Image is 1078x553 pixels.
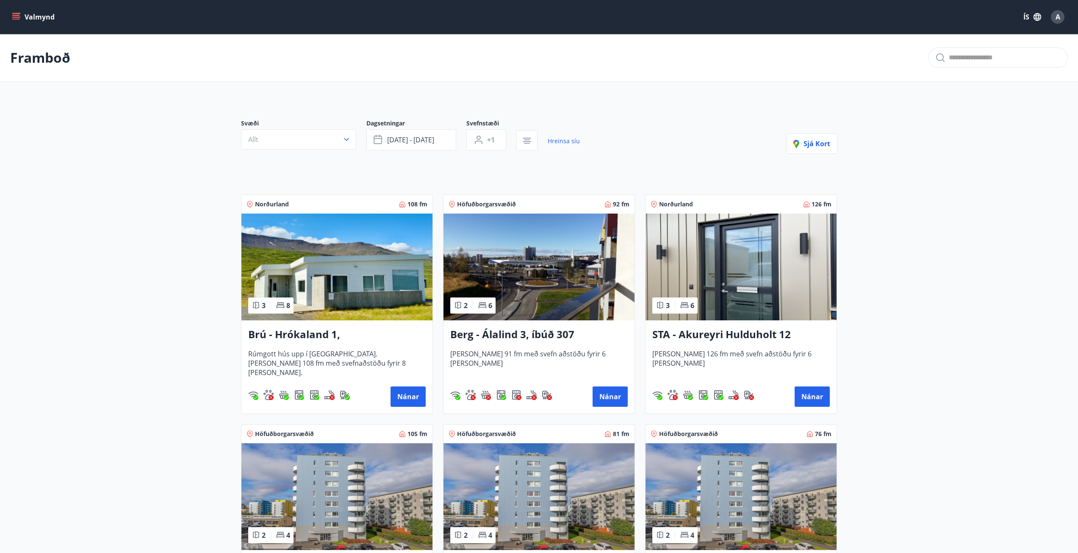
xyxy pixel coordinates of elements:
[466,129,506,150] button: +1
[496,390,506,400] img: Dl16BY4EX9PAW649lg1C3oBuIaAsR6QVDQBO2cTm.svg
[443,214,635,320] img: Paella dish
[652,327,830,342] h3: STA - Akureyri Hulduholt 12
[729,390,739,400] div: Reykingar / Vape
[646,214,837,320] img: Paella dish
[744,390,754,400] div: Hleðslustöð fyrir rafbíla
[309,390,319,400] div: Þurrkari
[241,443,432,550] img: Paella dish
[450,349,628,377] span: [PERSON_NAME] 91 fm með svefn aðstöðu fyrir 6 [PERSON_NAME]
[391,386,426,407] button: Nánar
[652,390,662,400] div: Þráðlaust net
[10,9,58,25] button: menu
[481,390,491,400] div: Heitur pottur
[241,119,366,129] span: Svæði
[786,133,837,154] button: Sjá kort
[666,301,670,310] span: 3
[713,390,723,400] img: hddCLTAnxqFUMr1fxmbGG8zWilo2syolR0f9UjPn.svg
[286,301,290,310] span: 8
[1048,7,1068,27] button: A
[488,531,492,540] span: 4
[241,214,432,320] img: Paella dish
[659,200,693,208] span: Norðurland
[511,390,521,400] img: hddCLTAnxqFUMr1fxmbGG8zWilo2syolR0f9UjPn.svg
[457,200,516,208] span: Höfuðborgarsvæðið
[698,390,708,400] div: Þvottavél
[324,390,335,400] img: QNIUl6Cv9L9rHgMXwuzGLuiJOj7RKqxk9mBFPqjq.svg
[698,390,708,400] img: Dl16BY4EX9PAW649lg1C3oBuIaAsR6QVDQBO2cTm.svg
[262,531,266,540] span: 2
[366,129,456,150] button: [DATE] - [DATE]
[241,129,356,150] button: Allt
[488,301,492,310] span: 6
[652,390,662,400] img: HJRyFFsYp6qjeUYhR4dAD8CaCEsnIFYZ05miwXoh.svg
[248,390,258,400] img: HJRyFFsYp6qjeUYhR4dAD8CaCEsnIFYZ05miwXoh.svg
[542,390,552,400] div: Hleðslustöð fyrir rafbíla
[366,119,466,129] span: Dagsetningar
[248,349,426,377] span: Rúmgott hús upp í [GEOGRAPHIC_DATA]. [PERSON_NAME] 108 fm með svefnaðstöðu fyrir 8 [PERSON_NAME].
[527,390,537,400] div: Reykingar / Vape
[309,390,319,400] img: hddCLTAnxqFUMr1fxmbGG8zWilo2syolR0f9UjPn.svg
[387,135,434,145] span: [DATE] - [DATE]
[496,390,506,400] div: Þvottavél
[263,390,274,400] div: Gæludýr
[666,531,670,540] span: 2
[294,390,304,400] div: Þvottavél
[613,200,629,208] span: 92 fm
[646,443,837,550] img: Paella dish
[795,386,830,407] button: Nánar
[683,390,693,400] img: h89QDIuHlAdpqTriuIvuEWkTH976fOgBEOOeu1mi.svg
[713,390,723,400] div: Þurrkari
[593,386,628,407] button: Nánar
[466,390,476,400] div: Gæludýr
[690,531,694,540] span: 4
[450,327,628,342] h3: Berg - Álalind 3, íbúð 307
[511,390,521,400] div: Þurrkari
[10,48,70,67] p: Framboð
[294,390,304,400] img: Dl16BY4EX9PAW649lg1C3oBuIaAsR6QVDQBO2cTm.svg
[812,200,831,208] span: 126 fm
[255,430,314,438] span: Höfuðborgarsvæðið
[262,301,266,310] span: 3
[729,390,739,400] img: QNIUl6Cv9L9rHgMXwuzGLuiJOj7RKqxk9mBFPqjq.svg
[457,430,516,438] span: Höfuðborgarsvæðið
[407,200,427,208] span: 108 fm
[407,430,427,438] span: 105 fm
[1019,9,1046,25] button: ÍS
[286,531,290,540] span: 4
[263,390,274,400] img: pxcaIm5dSOV3FS4whs1soiYWTwFQvksT25a9J10C.svg
[340,390,350,400] div: Hleðslustöð fyrir rafbíla
[815,430,831,438] span: 76 fm
[744,390,754,400] img: nH7E6Gw2rvWFb8XaSdRp44dhkQaj4PJkOoRYItBQ.svg
[324,390,335,400] div: Reykingar / Vape
[466,390,476,400] img: pxcaIm5dSOV3FS4whs1soiYWTwFQvksT25a9J10C.svg
[668,390,678,400] img: pxcaIm5dSOV3FS4whs1soiYWTwFQvksT25a9J10C.svg
[652,349,830,377] span: [PERSON_NAME] 126 fm með svefn aðstöðu fyrir 6 [PERSON_NAME]
[542,390,552,400] img: nH7E6Gw2rvWFb8XaSdRp44dhkQaj4PJkOoRYItBQ.svg
[487,135,495,145] span: +1
[659,430,718,438] span: Höfuðborgarsvæðið
[248,135,258,144] span: Allt
[690,301,694,310] span: 6
[466,119,516,129] span: Svefnstæði
[527,390,537,400] img: QNIUl6Cv9L9rHgMXwuzGLuiJOj7RKqxk9mBFPqjq.svg
[450,390,460,400] img: HJRyFFsYp6qjeUYhR4dAD8CaCEsnIFYZ05miwXoh.svg
[248,327,426,342] h3: Brú - Hrókaland 1, [GEOGRAPHIC_DATA]
[548,132,580,150] a: Hreinsa síu
[464,531,468,540] span: 2
[443,443,635,550] img: Paella dish
[683,390,693,400] div: Heitur pottur
[464,301,468,310] span: 2
[1056,12,1060,22] span: A
[340,390,350,400] img: nH7E6Gw2rvWFb8XaSdRp44dhkQaj4PJkOoRYItBQ.svg
[793,139,830,148] span: Sjá kort
[248,390,258,400] div: Þráðlaust net
[481,390,491,400] img: h89QDIuHlAdpqTriuIvuEWkTH976fOgBEOOeu1mi.svg
[255,200,289,208] span: Norðurland
[613,430,629,438] span: 81 fm
[279,390,289,400] img: h89QDIuHlAdpqTriuIvuEWkTH976fOgBEOOeu1mi.svg
[668,390,678,400] div: Gæludýr
[450,390,460,400] div: Þráðlaust net
[279,390,289,400] div: Heitur pottur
